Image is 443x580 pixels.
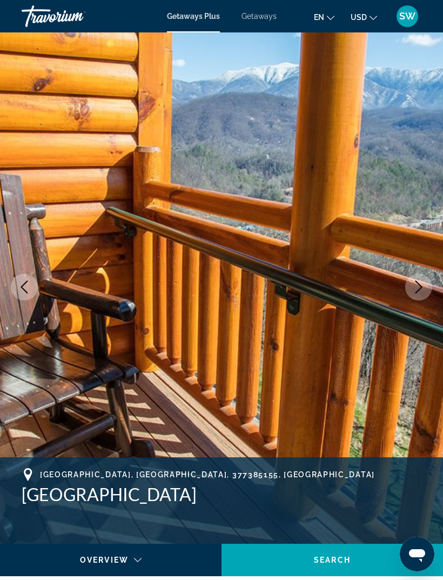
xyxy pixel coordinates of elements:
[351,9,377,25] button: Change currency
[314,9,334,25] button: Change language
[22,2,130,30] a: Travorium
[222,544,443,576] button: Search
[22,484,421,505] h1: [GEOGRAPHIC_DATA]
[11,274,38,301] button: Previous image
[405,274,432,301] button: Next image
[393,5,421,28] button: User Menu
[400,537,434,571] iframe: Button to launch messaging window
[314,13,324,22] span: en
[351,13,367,22] span: USD
[314,556,351,564] span: Search
[40,470,375,479] span: [GEOGRAPHIC_DATA], [GEOGRAPHIC_DATA], 377385155, [GEOGRAPHIC_DATA]
[241,12,277,21] a: Getaways
[399,11,415,22] span: SW
[167,12,220,21] a: Getaways Plus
